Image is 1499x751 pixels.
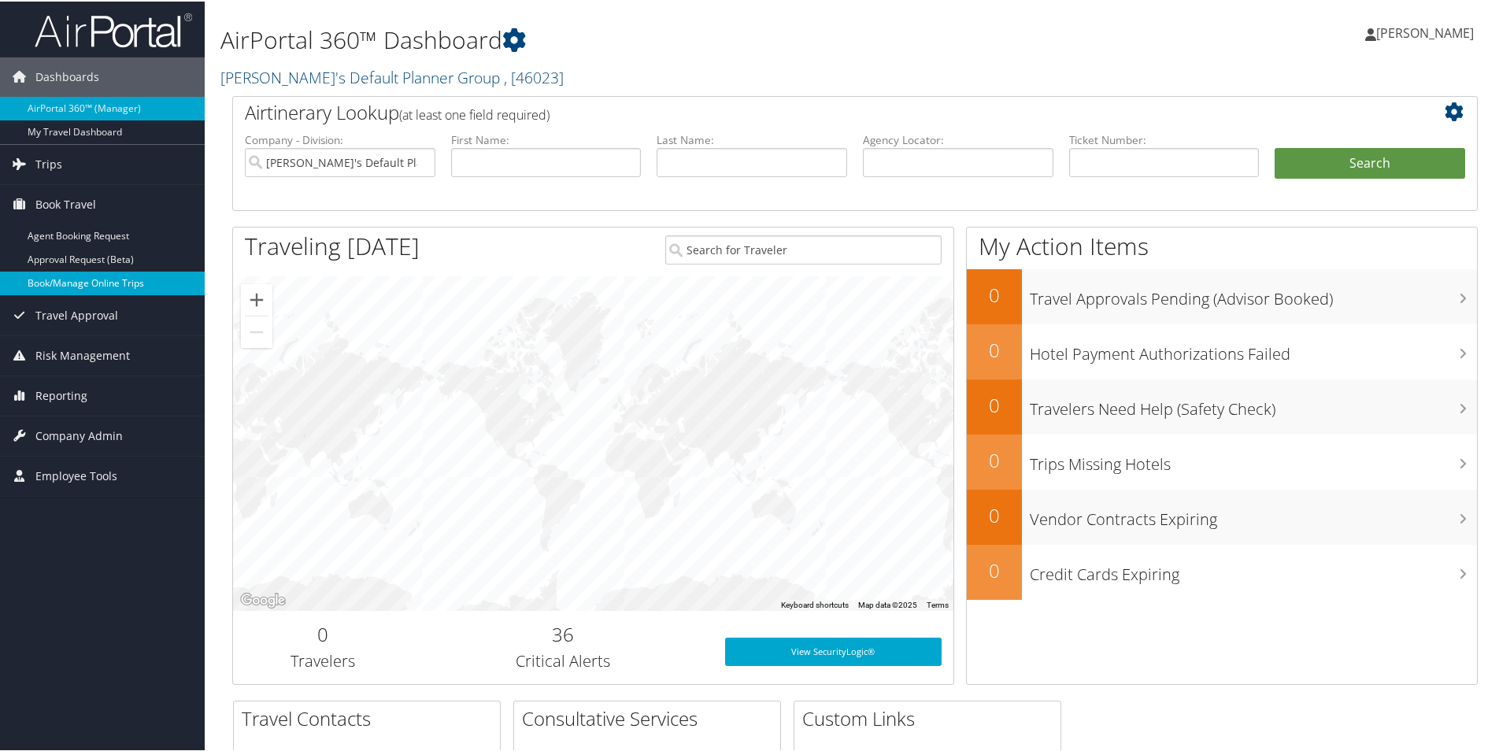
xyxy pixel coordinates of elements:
h3: Travelers Need Help (Safety Check) [1030,389,1477,419]
span: Map data ©2025 [858,599,917,608]
a: 0Hotel Payment Authorizations Failed [967,323,1477,378]
h3: Credit Cards Expiring [1030,554,1477,584]
label: Agency Locator: [863,131,1053,146]
span: Travel Approval [35,294,118,334]
span: Trips [35,143,62,183]
button: Zoom out [241,315,272,346]
a: 0Travelers Need Help (Safety Check) [967,378,1477,433]
a: Open this area in Google Maps (opens a new window) [237,589,289,609]
label: Company - Division: [245,131,435,146]
span: (at least one field required) [399,105,550,122]
h2: 0 [245,620,402,646]
label: Last Name: [657,131,847,146]
a: 0Travel Approvals Pending (Advisor Booked) [967,268,1477,323]
button: Search [1275,146,1465,178]
span: , [ 46023 ] [504,65,564,87]
h2: 0 [967,556,1022,583]
span: Dashboards [35,56,99,95]
h2: 36 [425,620,701,646]
h1: My Action Items [967,228,1477,261]
label: Ticket Number: [1069,131,1260,146]
button: Zoom in [241,283,272,314]
h3: Travelers [245,649,402,671]
h2: 0 [967,280,1022,307]
h2: 0 [967,501,1022,527]
span: Book Travel [35,183,96,223]
h2: 0 [967,335,1022,362]
a: 0Trips Missing Hotels [967,433,1477,488]
span: Risk Management [35,335,130,374]
a: View SecurityLogic® [725,636,942,664]
h3: Travel Approvals Pending (Advisor Booked) [1030,279,1477,309]
h3: Trips Missing Hotels [1030,444,1477,474]
a: Terms (opens in new tab) [927,599,949,608]
h2: Travel Contacts [242,704,500,731]
a: [PERSON_NAME]'s Default Planner Group [220,65,564,87]
img: airportal-logo.png [35,10,192,47]
a: [PERSON_NAME] [1365,8,1490,55]
button: Keyboard shortcuts [781,598,849,609]
h1: Traveling [DATE] [245,228,420,261]
h3: Critical Alerts [425,649,701,671]
a: 0Vendor Contracts Expiring [967,488,1477,543]
img: Google [237,589,289,609]
h3: Hotel Payment Authorizations Failed [1030,334,1477,364]
h2: Airtinerary Lookup [245,98,1361,124]
h2: Consultative Services [522,704,780,731]
input: Search for Traveler [665,234,942,263]
span: [PERSON_NAME] [1376,23,1474,40]
a: 0Credit Cards Expiring [967,543,1477,598]
h2: 0 [967,446,1022,472]
h2: 0 [967,390,1022,417]
span: Reporting [35,375,87,414]
span: Company Admin [35,415,123,454]
h1: AirPortal 360™ Dashboard [220,22,1067,55]
h2: Custom Links [802,704,1060,731]
h3: Vendor Contracts Expiring [1030,499,1477,529]
span: Employee Tools [35,455,117,494]
label: First Name: [451,131,642,146]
